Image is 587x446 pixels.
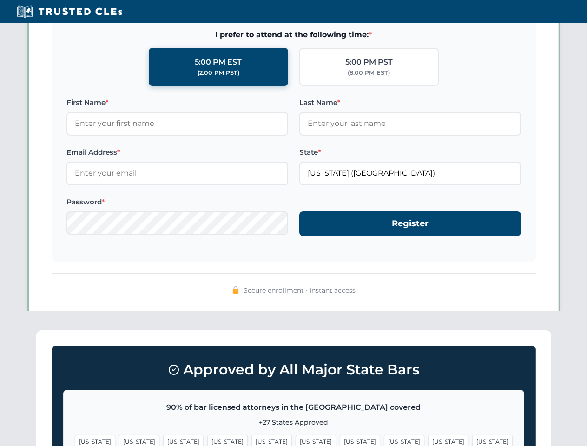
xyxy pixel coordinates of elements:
[195,56,242,68] div: 5:00 PM EST
[75,401,513,413] p: 90% of bar licensed attorneys in the [GEOGRAPHIC_DATA] covered
[63,357,524,382] h3: Approved by All Major State Bars
[66,112,288,135] input: Enter your first name
[232,286,239,294] img: 🔒
[299,147,521,158] label: State
[75,417,513,427] p: +27 States Approved
[345,56,393,68] div: 5:00 PM PST
[299,97,521,108] label: Last Name
[14,5,125,19] img: Trusted CLEs
[244,285,356,295] span: Secure enrollment • Instant access
[299,112,521,135] input: Enter your last name
[66,197,288,208] label: Password
[66,147,288,158] label: Email Address
[198,68,239,78] div: (2:00 PM PST)
[299,211,521,236] button: Register
[66,97,288,108] label: First Name
[348,68,390,78] div: (8:00 PM EST)
[66,162,288,185] input: Enter your email
[299,162,521,185] input: Florida (FL)
[66,29,521,41] span: I prefer to attend at the following time:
